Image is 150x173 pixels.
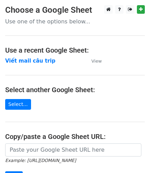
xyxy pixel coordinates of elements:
[5,143,141,156] input: Paste your Google Sheet URL here
[5,158,76,163] small: Example: [URL][DOMAIN_NAME]
[5,99,31,110] a: Select...
[91,58,102,64] small: View
[84,58,102,64] a: View
[5,86,145,94] h4: Select another Google Sheet:
[5,18,145,25] p: Use one of the options below...
[5,58,56,64] a: Viết mail câu trip
[5,132,145,141] h4: Copy/paste a Google Sheet URL:
[5,46,145,54] h4: Use a recent Google Sheet:
[5,5,145,15] h3: Choose a Google Sheet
